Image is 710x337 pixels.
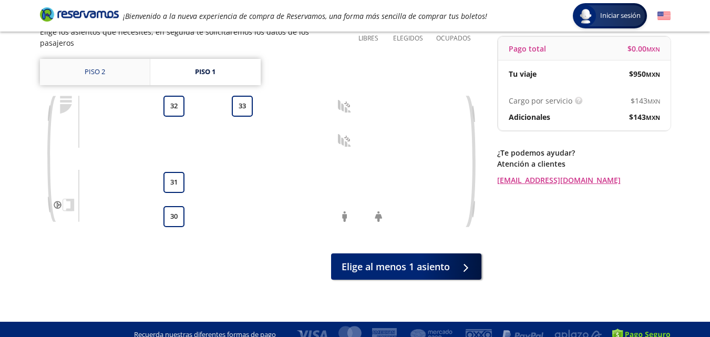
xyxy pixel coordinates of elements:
[40,6,119,22] i: Brand Logo
[40,6,119,25] a: Brand Logo
[629,68,660,79] span: $ 950
[509,95,572,106] p: Cargo por servicio
[497,158,671,169] p: Atención a clientes
[657,9,671,23] button: English
[163,172,184,193] button: 31
[354,24,383,43] p: 28 Libres
[40,26,344,48] p: Elige los asientos que necesites, en seguida te solicitaremos los datos de los pasajeros
[509,111,550,122] p: Adicionales
[509,43,546,54] p: Pago total
[390,24,426,43] p: 0 Elegidos
[646,114,660,121] small: MXN
[647,97,660,105] small: MXN
[123,11,487,21] em: ¡Bienvenido a la nueva experiencia de compra de Reservamos, una forma más sencilla de comprar tus...
[434,24,474,43] p: 5 Ocupados
[40,59,150,85] a: Piso 2
[629,111,660,122] span: $ 143
[646,45,660,53] small: MXN
[195,67,215,77] div: Piso 1
[631,95,660,106] span: $ 143
[646,70,660,78] small: MXN
[163,96,184,117] button: 32
[627,43,660,54] span: $ 0.00
[596,11,645,21] span: Iniciar sesión
[163,206,184,227] button: 30
[497,147,671,158] p: ¿Te podemos ayudar?
[150,59,261,85] a: Piso 1
[342,260,450,274] span: Elige al menos 1 asiento
[497,175,671,186] a: [EMAIL_ADDRESS][DOMAIN_NAME]
[232,96,253,117] button: 33
[331,253,481,280] button: Elige al menos 1 asiento
[509,68,537,79] p: Tu viaje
